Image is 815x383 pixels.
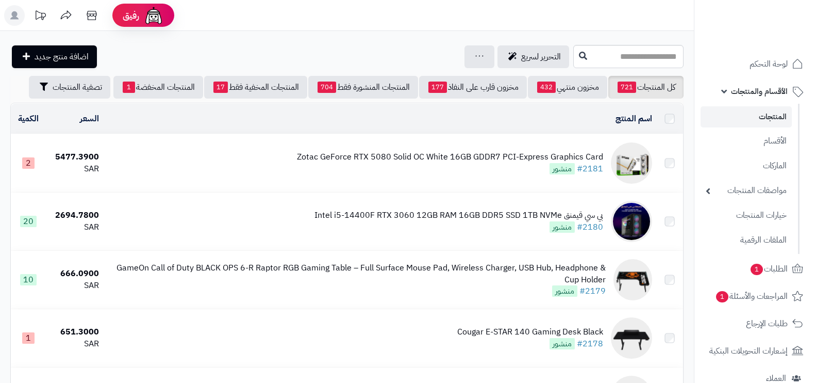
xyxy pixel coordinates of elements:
span: الطلبات [750,262,788,276]
a: الأقسام [701,130,792,152]
span: 1 [716,291,728,302]
span: 177 [428,82,447,93]
div: بي سي قيمنق Intel i5-14400F RTX 3060 12GB RAM 16GB DDR5 SSD 1TB NVMe [314,210,603,221]
span: تصفية المنتجات [53,81,102,93]
span: 20 [20,216,37,227]
img: ai-face.png [143,5,164,26]
div: 666.0900 [50,268,99,280]
a: لوحة التحكم [701,52,809,76]
a: السعر [80,113,99,125]
a: خيارات المنتجات [701,204,792,227]
div: SAR [50,221,99,233]
a: مخزون قارب على النفاذ177 [419,76,527,99]
span: 704 [318,82,336,93]
span: 17 [213,82,228,93]
a: #2178 [577,338,603,350]
div: GameOn Call of Duty BLACK OPS 6-R Raptor RGB Gaming Table – Full Surface Mouse Pad, Wireless Char... [107,262,606,286]
a: الملفات الرقمية [701,229,792,251]
span: 10 [20,274,37,285]
div: 5477.3900 [50,151,99,163]
img: Zotac GeForce RTX 5080 Solid OC White 16GB GDDR7 PCI-Express Graphics Card [611,142,652,184]
a: طلبات الإرجاع [701,311,809,336]
img: logo-2.png [745,29,805,51]
button: تصفية المنتجات [29,76,110,99]
div: Cougar E-STAR 140 Gaming Desk Black [457,326,603,338]
span: 1 [22,332,35,344]
img: GameOn Call of Duty BLACK OPS 6-R Raptor RGB Gaming Table – Full Surface Mouse Pad, Wireless Char... [613,259,652,300]
a: مخزون منتهي432 [528,76,607,99]
a: الكمية [18,113,39,125]
span: 1 [123,82,135,93]
a: تحديثات المنصة [27,5,53,28]
span: اضافة منتج جديد [35,51,89,63]
div: 2694.7800 [50,210,99,221]
a: #2181 [577,163,603,175]
span: لوحة التحكم [750,57,788,71]
span: 721 [618,82,636,93]
a: #2180 [577,221,603,233]
span: الأقسام والمنتجات [731,84,788,99]
a: كل المنتجات721 [608,76,684,99]
span: منشور [550,163,575,174]
div: SAR [50,163,99,175]
span: رفيق [123,9,139,22]
a: الطلبات1 [701,257,809,281]
div: Zotac GeForce RTX 5080 Solid OC White 16GB GDDR7 PCI-Express Graphics Card [297,151,603,163]
span: المراجعات والأسئلة [715,289,788,304]
span: 2 [22,157,35,169]
div: SAR [50,338,99,350]
span: طلبات الإرجاع [746,316,788,331]
a: المنتجات [701,106,792,127]
a: مواصفات المنتجات [701,180,792,202]
div: 651.3000 [50,326,99,338]
a: إشعارات التحويلات البنكية [701,339,809,363]
img: Cougar E-STAR 140 Gaming Desk Black [611,317,652,359]
span: 1 [751,264,763,275]
a: المنتجات المنشورة فقط704 [308,76,418,99]
span: منشور [552,285,577,297]
span: التحرير لسريع [521,51,561,63]
a: اسم المنتج [616,113,652,125]
span: منشور [550,338,575,349]
a: اضافة منتج جديد [12,45,97,68]
img: بي سي قيمنق Intel i5-14400F RTX 3060 12GB RAM 16GB DDR5 SSD 1TB NVMe [611,201,652,242]
span: منشور [550,221,575,233]
div: SAR [50,280,99,292]
span: إشعارات التحويلات البنكية [709,344,788,358]
a: الماركات [701,155,792,177]
a: المراجعات والأسئلة1 [701,284,809,309]
a: #2179 [579,285,606,297]
span: 432 [537,82,556,93]
a: المنتجات المخفية فقط17 [204,76,307,99]
a: المنتجات المخفضة1 [113,76,203,99]
a: التحرير لسريع [497,45,569,68]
